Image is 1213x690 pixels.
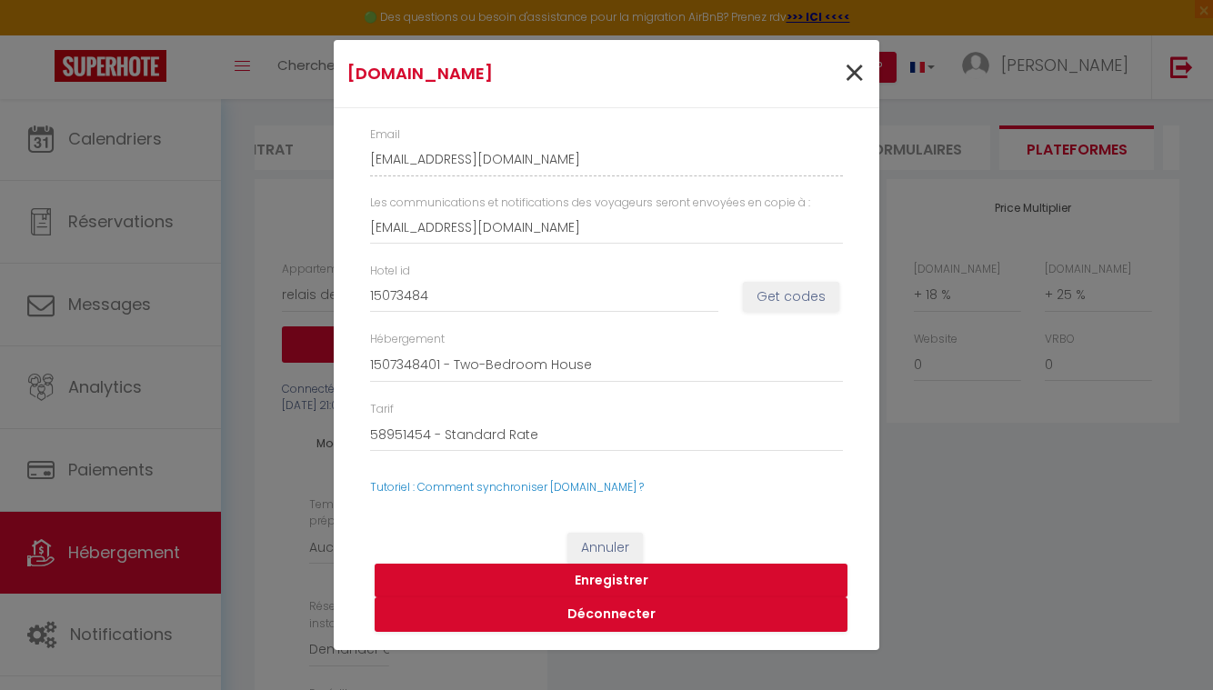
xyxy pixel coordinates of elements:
label: Tarif [370,401,394,418]
button: Enregistrer [375,564,847,598]
a: Tutoriel : Comment synchroniser [DOMAIN_NAME] ? [370,479,644,495]
label: Les communications et notifications des voyageurs seront envoyées en copie à : [370,195,810,212]
button: Déconnecter [375,597,847,632]
button: Close [843,55,866,94]
button: Annuler [567,533,643,564]
button: Get codes [743,282,839,313]
span: × [843,46,866,101]
label: Hotel id [370,263,410,280]
h4: [DOMAIN_NAME] [347,61,685,86]
label: Hébergement [370,331,445,348]
label: Email [370,126,400,144]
